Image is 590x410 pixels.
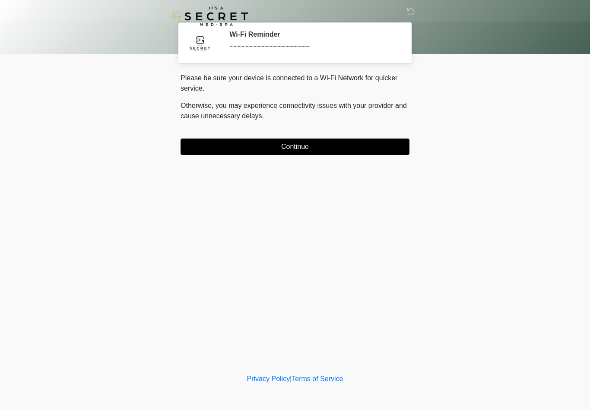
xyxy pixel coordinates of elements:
div: ~~~~~~~~~~~~~~~~~~~~ [229,42,397,52]
a: Privacy Policy [247,375,290,382]
button: Continue [181,139,409,155]
img: Agent Avatar [187,30,213,56]
p: Otherwise, you may experience connectivity issues with your provider and cause unnecessary delays [181,101,409,121]
p: Please be sure your device is connected to a Wi-Fi Network for quicker service. [181,73,409,94]
a: Terms of Service [292,375,343,382]
a: | [290,375,292,382]
h2: Wi-Fi Reminder [229,30,397,38]
img: It's A Secret Med Spa Logo [172,6,248,26]
span: . [262,112,264,120]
